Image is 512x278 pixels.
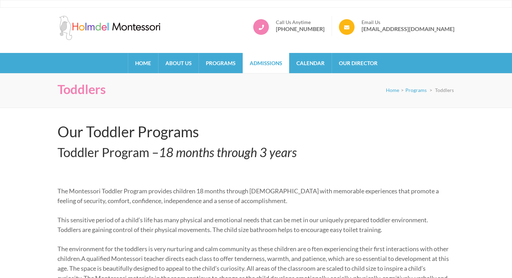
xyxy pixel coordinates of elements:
p: The Montessori Toddler Program provides children 18 months through [DEMOGRAPHIC_DATA] with memora... [57,186,449,206]
a: Programs [405,87,427,93]
em: 18 months through 3 years [159,145,297,160]
a: Admissions [243,53,289,73]
span: Call Us Anytime [276,19,325,25]
span: Email Us [362,19,455,25]
p: This sensitive period of a child’s life has many physical and emotional needs that can be met in ... [57,215,449,234]
a: Programs [199,53,242,73]
a: Home [128,53,158,73]
h1: Toddlers [57,82,106,97]
h2: Our Toddler Programs [57,123,449,140]
span: > [401,87,404,93]
img: Holmdel Montessori School [57,16,162,40]
a: [EMAIL_ADDRESS][DOMAIN_NAME] [362,25,455,32]
a: Calendar [289,53,332,73]
a: Home [386,87,399,93]
a: [PHONE_NUMBER] [276,25,325,32]
a: About Us [158,53,199,73]
span: > [429,87,432,93]
a: Our Director [332,53,385,73]
h3: Toddler Program – [57,145,449,160]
